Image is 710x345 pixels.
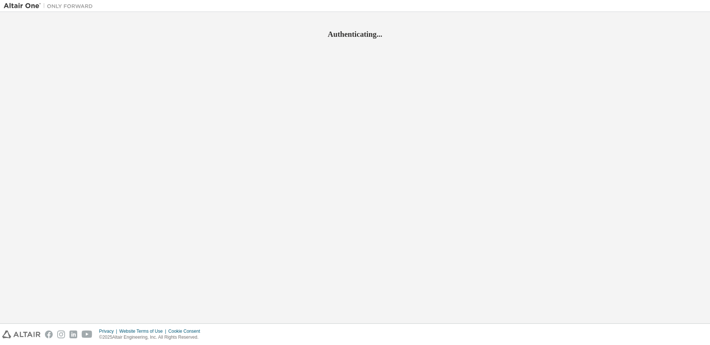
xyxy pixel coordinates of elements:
[99,334,205,341] p: © 2025 Altair Engineering, Inc. All Rights Reserved.
[82,331,92,338] img: youtube.svg
[99,328,119,334] div: Privacy
[119,328,168,334] div: Website Terms of Use
[69,331,77,338] img: linkedin.svg
[45,331,53,338] img: facebook.svg
[57,331,65,338] img: instagram.svg
[4,29,706,39] h2: Authenticating...
[168,328,204,334] div: Cookie Consent
[2,331,40,338] img: altair_logo.svg
[4,2,97,10] img: Altair One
